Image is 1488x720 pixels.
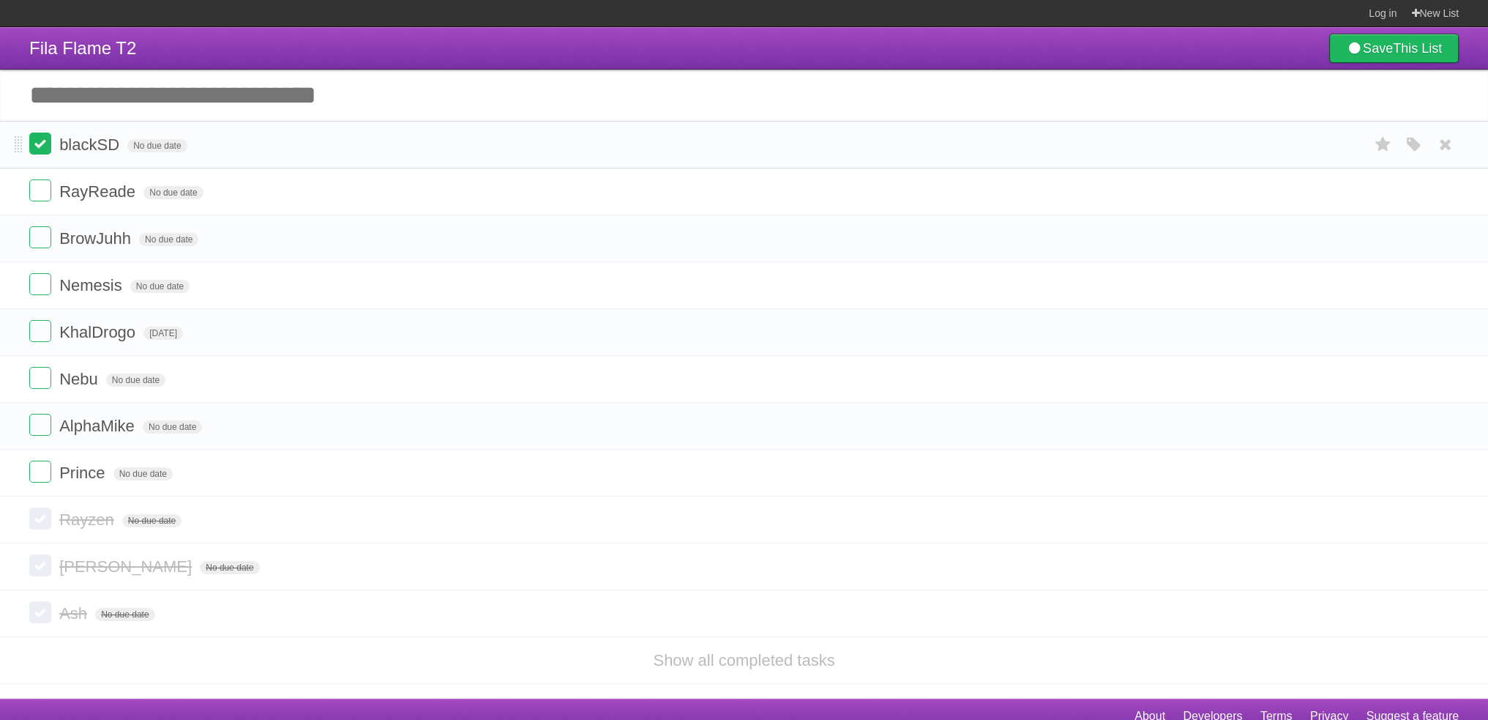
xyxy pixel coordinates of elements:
label: Done [29,508,51,530]
span: No due date [95,608,154,621]
span: [DATE] [143,327,183,340]
label: Done [29,226,51,248]
label: Star task [1369,133,1397,157]
span: RayReade [59,182,139,201]
span: BrowJuhh [59,229,135,248]
label: Done [29,133,51,155]
span: No due date [122,514,182,527]
span: Rayzen [59,511,118,529]
label: Done [29,554,51,576]
span: Fila Flame T2 [29,38,136,58]
a: Show all completed tasks [653,651,834,669]
label: Done [29,601,51,623]
label: Done [29,461,51,483]
a: SaveThis List [1329,34,1459,63]
label: Done [29,273,51,295]
span: No due date [113,467,173,480]
span: KhalDrogo [59,323,139,341]
span: No due date [143,186,203,199]
span: No due date [139,233,198,246]
span: Nemesis [59,276,126,294]
label: Done [29,367,51,389]
span: Ash [59,604,91,623]
span: Prince [59,464,108,482]
label: Done [29,179,51,201]
span: [PERSON_NAME] [59,557,195,576]
span: No due date [200,561,259,574]
span: No due date [143,420,202,434]
span: Nebu [59,370,102,388]
label: Done [29,320,51,342]
b: This List [1393,41,1442,56]
span: No due date [130,280,190,293]
span: blackSD [59,136,123,154]
span: No due date [127,139,187,152]
span: AlphaMike [59,417,138,435]
span: No due date [106,374,165,387]
label: Done [29,414,51,436]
